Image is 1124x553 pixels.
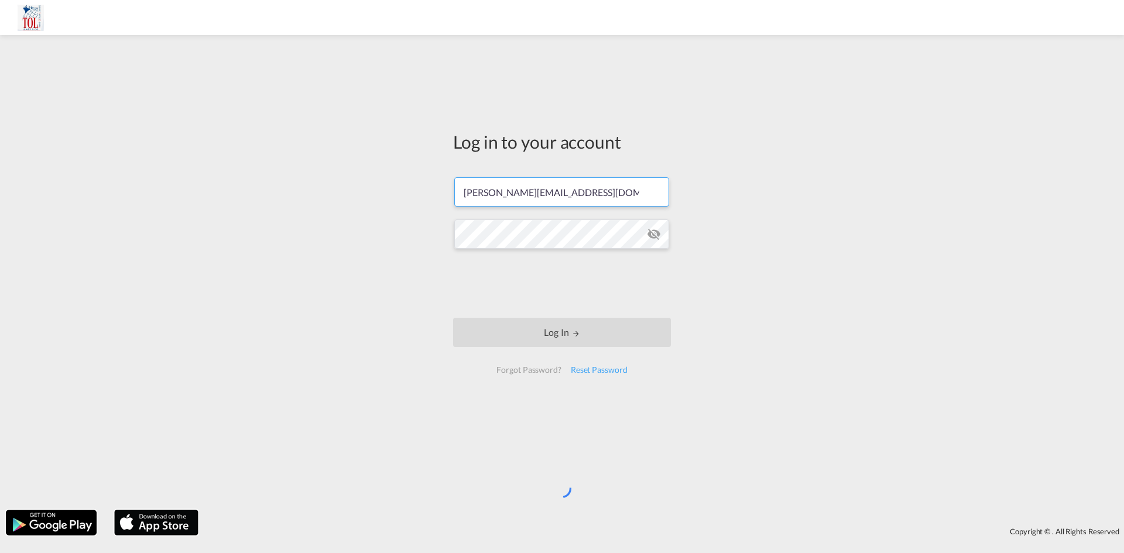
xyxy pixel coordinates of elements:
input: Enter email/phone number [454,177,669,207]
md-icon: icon-eye-off [647,227,661,241]
div: Reset Password [566,359,632,380]
img: google.png [5,509,98,537]
iframe: reCAPTCHA [473,260,651,306]
img: bab47dd0da2811ee987f8df8397527d3.JPG [18,5,44,31]
div: Forgot Password? [492,359,566,380]
div: Copyright © . All Rights Reserved [204,521,1124,541]
img: apple.png [113,509,200,537]
div: Log in to your account [453,129,671,154]
button: LOGIN [453,318,671,347]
